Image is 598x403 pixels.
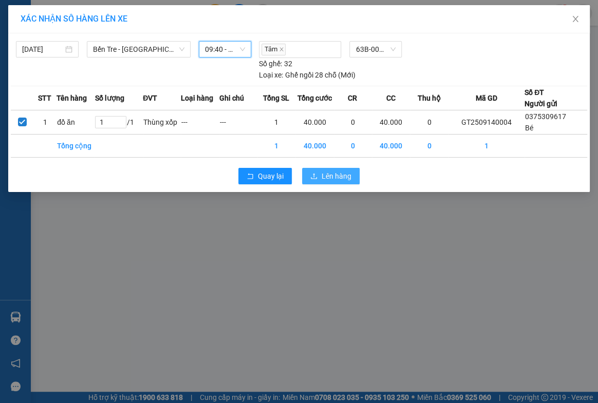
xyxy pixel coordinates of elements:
[57,92,87,104] span: Tên hàng
[386,92,395,104] span: CC
[181,110,219,134] td: ---
[448,110,525,134] td: GT2509140004
[258,170,284,182] span: Quay lại
[219,110,257,134] td: ---
[238,168,292,184] button: rollbackQuay lại
[57,134,95,157] td: Tổng cộng
[334,134,372,157] td: 0
[561,5,590,34] button: Close
[38,92,51,104] span: STT
[302,168,360,184] button: uploadLên hàng
[525,112,566,121] span: 0375309617
[259,58,292,69] div: 32
[348,92,357,104] span: CR
[410,134,448,157] td: 0
[525,124,533,132] span: Bé
[297,92,331,104] span: Tổng cước
[143,92,157,104] span: ĐVT
[257,134,295,157] td: 1
[95,92,124,104] span: Số lượng
[261,44,286,55] span: Tâm
[295,134,333,157] td: 40.000
[257,110,295,134] td: 1
[310,172,317,181] span: upload
[179,46,185,52] span: down
[205,42,246,57] span: 09:40 - 63B-007.59
[525,87,557,109] div: Số ĐT Người gửi
[417,92,440,104] span: Thu hộ
[93,42,184,57] span: Bến Tre - Sài Gòn
[22,44,63,55] input: 14/09/2025
[263,92,289,104] span: Tổng SL
[34,110,57,134] td: 1
[57,110,95,134] td: đồ ăn
[279,47,284,52] span: close
[247,172,254,181] span: rollback
[259,69,283,81] span: Loại xe:
[334,110,372,134] td: 0
[95,110,143,134] td: / 1
[372,134,410,157] td: 40.000
[259,69,355,81] div: Ghế ngồi 28 chỗ (Mới)
[410,110,448,134] td: 0
[356,42,395,57] span: 63B-007.59
[143,110,181,134] td: Thùng xốp
[219,92,244,104] span: Ghi chú
[259,58,282,69] span: Số ghế:
[372,110,410,134] td: 40.000
[322,170,351,182] span: Lên hàng
[181,92,213,104] span: Loại hàng
[21,14,127,24] span: XÁC NHẬN SỐ HÀNG LÊN XE
[295,110,333,134] td: 40.000
[475,92,497,104] span: Mã GD
[448,134,525,157] td: 1
[571,15,580,23] span: close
